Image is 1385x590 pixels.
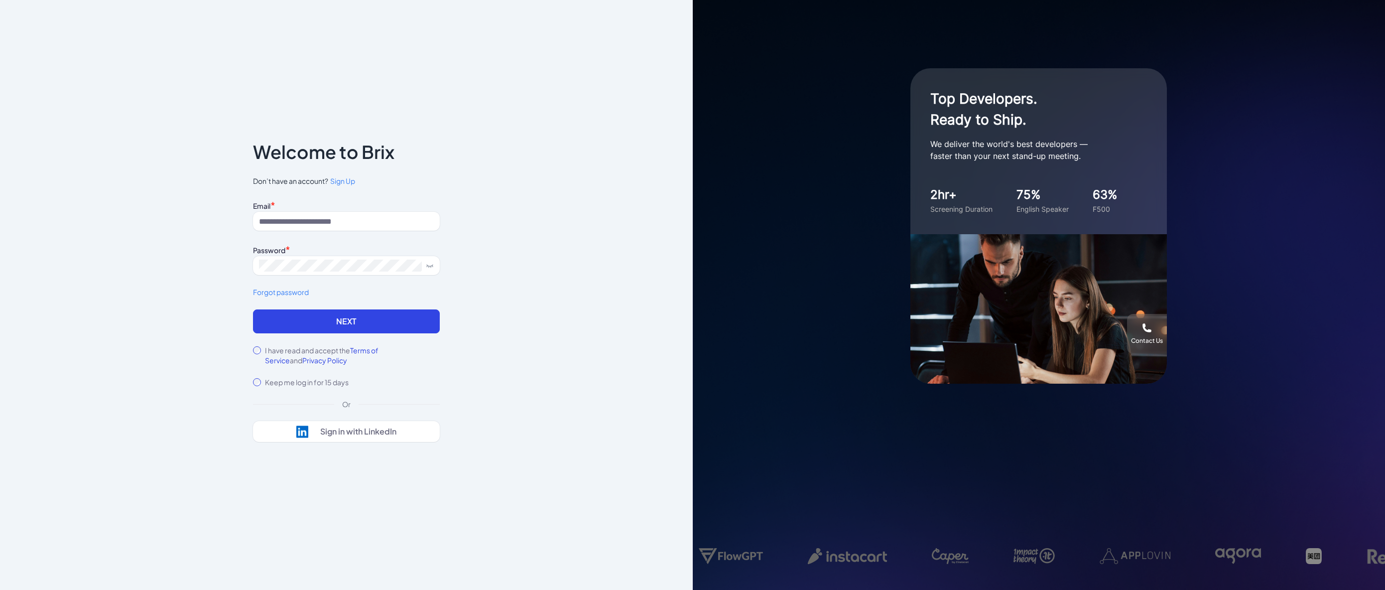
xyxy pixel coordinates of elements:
[930,88,1130,130] h1: Top Developers. Ready to Ship.
[1016,186,1069,204] div: 75%
[253,176,440,186] span: Don’t have an account?
[930,204,993,214] div: Screening Duration
[253,309,440,333] button: Next
[253,201,270,210] label: Email
[253,287,440,297] a: Forgot password
[253,421,440,442] button: Sign in with LinkedIn
[1127,314,1167,354] button: Contact Us
[1016,204,1069,214] div: English Speaker
[253,246,285,255] label: Password
[1131,337,1163,345] div: Contact Us
[330,176,355,185] span: Sign Up
[320,427,396,437] div: Sign in with LinkedIn
[302,356,347,365] span: Privacy Policy
[930,138,1130,162] p: We deliver the world's best developers — faster than your next stand-up meeting.
[1093,186,1118,204] div: 63%
[253,144,394,160] p: Welcome to Brix
[265,345,440,365] label: I have read and accept the and
[328,176,355,186] a: Sign Up
[1093,204,1118,214] div: F500
[265,377,349,387] label: Keep me log in for 15 days
[334,399,359,409] div: Or
[930,186,993,204] div: 2hr+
